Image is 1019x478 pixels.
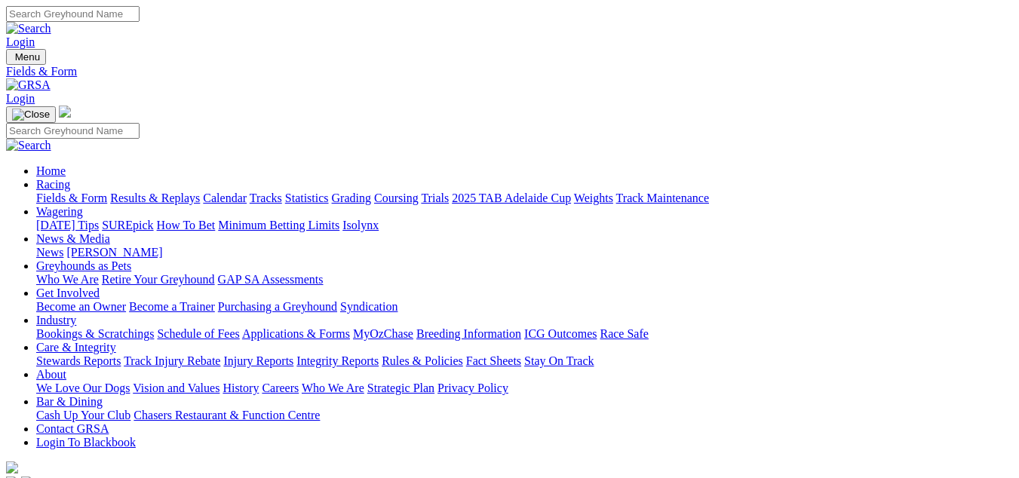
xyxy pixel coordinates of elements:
a: News & Media [36,232,110,245]
a: [PERSON_NAME] [66,246,162,259]
input: Search [6,6,140,22]
a: Login [6,35,35,48]
a: Fields & Form [6,65,1013,78]
a: Trials [421,192,449,204]
a: Retire Your Greyhound [102,273,215,286]
a: Purchasing a Greyhound [218,300,337,313]
a: Fact Sheets [466,354,521,367]
a: Minimum Betting Limits [218,219,339,231]
div: Greyhounds as Pets [36,273,1013,286]
a: About [36,368,66,381]
a: Contact GRSA [36,422,109,435]
a: Get Involved [36,286,100,299]
div: Racing [36,192,1013,205]
a: Statistics [285,192,329,204]
a: ICG Outcomes [524,327,597,340]
a: Coursing [374,192,419,204]
a: Bar & Dining [36,395,103,408]
a: Strategic Plan [367,381,434,394]
button: Toggle navigation [6,106,56,123]
a: Chasers Restaurant & Function Centre [134,409,320,421]
div: Get Involved [36,300,1013,314]
a: Greyhounds as Pets [36,259,131,272]
a: Care & Integrity [36,341,116,354]
a: Privacy Policy [437,381,508,394]
a: Applications & Forms [242,327,350,340]
a: Grading [332,192,371,204]
a: Home [36,164,66,177]
a: Integrity Reports [296,354,379,367]
img: Search [6,139,51,152]
img: Close [12,109,50,121]
a: Injury Reports [223,354,293,367]
span: Menu [15,51,40,63]
a: History [223,381,259,394]
a: Bookings & Scratchings [36,327,154,340]
a: Track Injury Rebate [124,354,220,367]
a: SUREpick [102,219,153,231]
img: logo-grsa-white.png [6,461,18,473]
img: Search [6,22,51,35]
a: [DATE] Tips [36,219,99,231]
a: Fields & Form [36,192,107,204]
a: Who We Are [36,273,99,286]
a: Tracks [250,192,282,204]
a: Login [6,92,35,105]
a: Weights [574,192,613,204]
a: MyOzChase [353,327,413,340]
a: Vision and Values [133,381,219,394]
a: Stewards Reports [36,354,121,367]
a: Calendar [203,192,247,204]
a: Stay On Track [524,354,594,367]
a: Schedule of Fees [157,327,239,340]
a: Rules & Policies [382,354,463,367]
a: How To Bet [157,219,216,231]
a: Isolynx [342,219,379,231]
a: Become an Owner [36,300,126,313]
a: Login To Blackbook [36,436,136,449]
div: About [36,381,1013,395]
a: We Love Our Dogs [36,381,130,394]
a: GAP SA Assessments [218,273,324,286]
a: Syndication [340,300,397,313]
div: Bar & Dining [36,409,1013,422]
img: logo-grsa-white.png [59,106,71,118]
a: Become a Trainer [129,300,215,313]
a: 2025 TAB Adelaide Cup [452,192,571,204]
a: Industry [36,314,76,326]
div: Care & Integrity [36,354,1013,368]
a: Track Maintenance [616,192,709,204]
div: News & Media [36,246,1013,259]
input: Search [6,123,140,139]
div: Industry [36,327,1013,341]
div: Wagering [36,219,1013,232]
a: Wagering [36,205,83,218]
a: Race Safe [600,327,648,340]
a: Breeding Information [416,327,521,340]
a: Who We Are [302,381,364,394]
a: News [36,246,63,259]
a: Results & Replays [110,192,200,204]
a: Racing [36,178,70,191]
a: Careers [262,381,299,394]
button: Toggle navigation [6,49,46,65]
a: Cash Up Your Club [36,409,130,421]
img: GRSA [6,78,51,92]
